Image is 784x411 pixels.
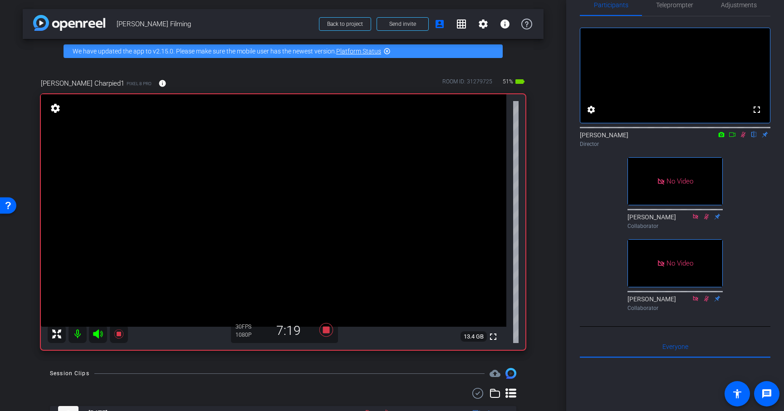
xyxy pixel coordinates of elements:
[627,304,723,312] div: Collaborator
[327,21,363,27] span: Back to project
[117,15,314,33] span: [PERSON_NAME] Filming
[666,259,693,267] span: No Video
[434,19,445,29] mat-icon: account_box
[383,48,391,55] mat-icon: highlight_off
[732,388,743,399] mat-icon: accessibility
[242,324,251,330] span: FPS
[594,2,628,8] span: Participants
[505,368,516,379] img: Session clips
[478,19,489,29] mat-icon: settings
[158,79,167,87] mat-icon: info
[442,77,492,91] div: ROOM ID: 31279725
[761,388,772,399] mat-icon: message
[586,104,597,115] mat-icon: settings
[666,177,693,185] span: No Video
[627,213,723,230] div: [PERSON_NAME]
[580,131,770,148] div: [PERSON_NAME]
[41,78,124,88] span: [PERSON_NAME] Charpied1
[488,331,499,342] mat-icon: fullscreen
[377,17,429,31] button: Send invite
[49,103,62,114] mat-icon: settings
[580,140,770,148] div: Director
[490,368,500,379] span: Destinations for your clips
[627,222,723,230] div: Collaborator
[64,44,503,58] div: We have updated the app to v2.15.0. Please make sure the mobile user has the newest version.
[50,369,89,378] div: Session Clips
[627,295,723,312] div: [PERSON_NAME]
[33,15,105,31] img: app-logo
[721,2,757,8] span: Adjustments
[235,323,258,330] div: 30
[501,74,514,89] span: 51%
[461,331,487,342] span: 13.4 GB
[514,76,525,87] mat-icon: battery_std
[500,19,510,29] mat-icon: info
[749,130,759,138] mat-icon: flip
[751,104,762,115] mat-icon: fullscreen
[490,368,500,379] mat-icon: cloud_upload
[336,48,381,55] a: Platform Status
[662,343,688,350] span: Everyone
[319,17,371,31] button: Back to project
[258,323,319,338] div: 7:19
[389,20,416,28] span: Send invite
[235,331,258,338] div: 1080P
[656,2,693,8] span: Teleprompter
[456,19,467,29] mat-icon: grid_on
[127,80,152,87] span: Pixel 8 Pro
